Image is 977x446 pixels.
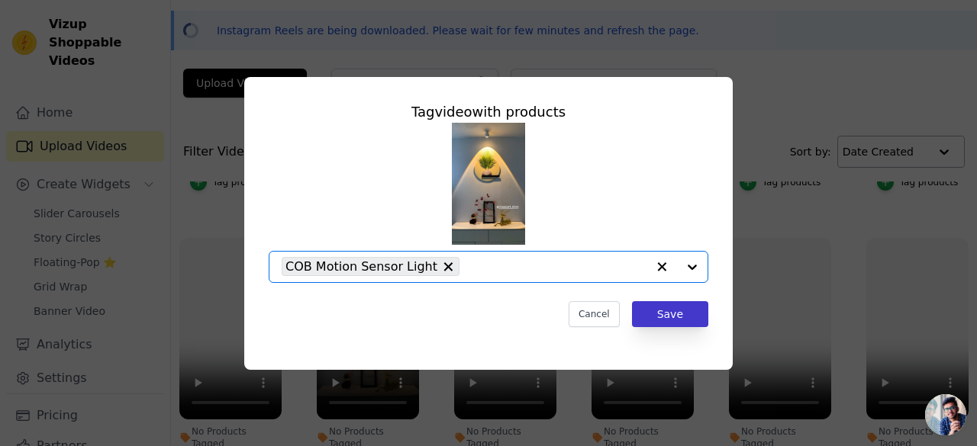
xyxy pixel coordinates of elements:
button: Save [632,301,708,327]
span: COB Motion Sensor Light [285,257,437,276]
a: Open chat [925,394,966,435]
img: reel-preview-d4kk0z-kb.myshopify.com-3665673256774416909_72156774732.jpeg [452,123,525,245]
div: Tag video with products [269,101,708,123]
button: Cancel [569,301,620,327]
